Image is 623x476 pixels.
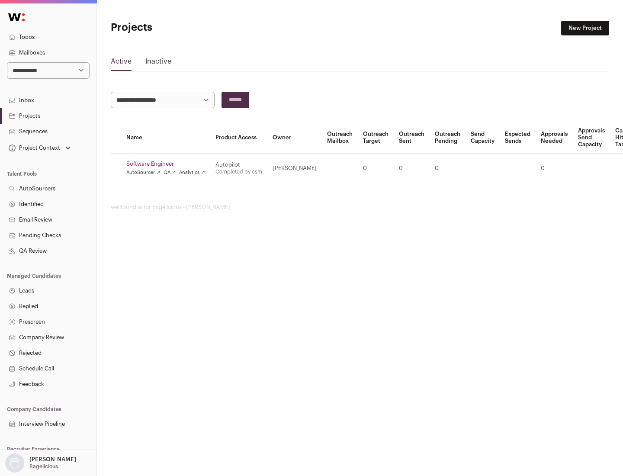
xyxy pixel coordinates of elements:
[111,56,132,70] a: Active
[29,456,76,463] p: [PERSON_NAME]
[121,122,210,154] th: Name
[126,161,205,167] a: Software Engineer
[5,453,24,473] img: nopic.png
[358,122,394,154] th: Outreach Target
[536,154,573,183] td: 0
[215,169,262,174] a: Completed by csm
[126,169,160,176] a: AutoSourcer ↗
[111,204,609,211] footer: wellfound:ai for Bagelicious - [PERSON_NAME]
[210,122,267,154] th: Product Access
[7,142,72,154] button: Open dropdown
[322,122,358,154] th: Outreach Mailbox
[358,154,394,183] td: 0
[573,122,610,154] th: Approvals Send Capacity
[111,21,277,35] h1: Projects
[7,145,60,151] div: Project Context
[500,122,536,154] th: Expected Sends
[430,154,466,183] td: 0
[561,21,609,35] a: New Project
[3,9,29,26] img: Wellfound
[267,154,322,183] td: [PERSON_NAME]
[3,453,78,473] button: Open dropdown
[267,122,322,154] th: Owner
[394,154,430,183] td: 0
[394,122,430,154] th: Outreach Sent
[164,169,176,176] a: QA ↗
[29,463,58,470] p: Bagelicious
[145,56,171,70] a: Inactive
[215,161,262,168] div: Autopilot
[430,122,466,154] th: Outreach Pending
[536,122,573,154] th: Approvals Needed
[466,122,500,154] th: Send Capacity
[179,169,205,176] a: Analytics ↗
